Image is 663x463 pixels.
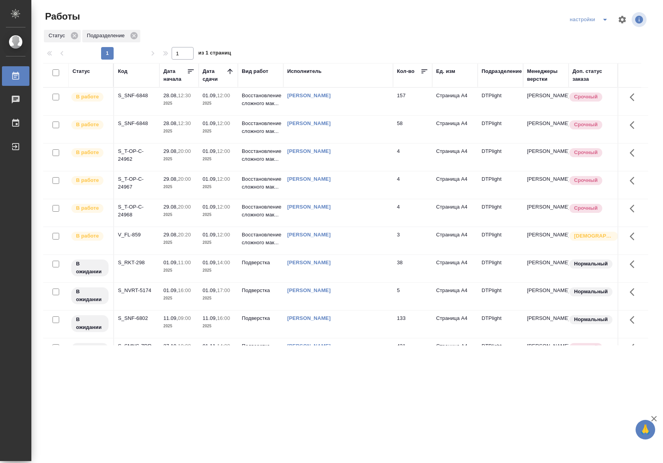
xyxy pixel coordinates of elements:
td: Страница А4 [432,88,478,115]
p: В работе [76,149,99,156]
a: [PERSON_NAME] [287,287,331,293]
td: Страница А4 [432,143,478,171]
div: Исполнитель назначен, приступать к работе пока рано [71,259,109,277]
td: 133 [393,310,432,338]
button: 🙏 [636,420,655,439]
div: V_FL-859 [118,231,156,239]
div: Исполнитель выполняет работу [71,120,109,130]
td: DTPlight [478,255,523,282]
p: Нормальный [574,260,608,268]
td: Страница А4 [432,338,478,366]
td: DTPlight [478,283,523,310]
p: 29.08, [163,148,178,154]
p: 12:00 [217,232,230,238]
p: 20:00 [178,204,191,210]
p: [PERSON_NAME] [527,203,565,211]
div: S_RKT-298 [118,259,156,267]
div: Исполнитель выполняет работу [71,175,109,186]
p: В работе [76,232,99,240]
div: S_SNF-6802 [118,314,156,322]
p: Подверстка [242,259,279,267]
p: 01.09, [203,93,217,98]
td: DTPlight [478,338,523,366]
p: Срочный [574,93,598,101]
button: Здесь прячутся важные кнопки [625,116,644,134]
p: 01.09, [163,260,178,265]
p: 29.08, [163,176,178,182]
button: Здесь прячутся важные кнопки [625,171,644,190]
td: 4 [393,171,432,199]
td: DTPlight [478,310,523,338]
div: Вид работ [242,67,268,75]
p: 12:00 [217,148,230,154]
p: 2025 [163,211,195,219]
p: 12:00 [217,120,230,126]
p: [PERSON_NAME] [527,259,565,267]
p: 01.09, [203,232,217,238]
span: 🙏 [639,421,652,438]
p: 16:00 [178,287,191,293]
p: Восстановление сложного мак... [242,175,279,191]
p: 09:00 [178,315,191,321]
td: Страница А4 [432,199,478,227]
div: split button [568,13,613,26]
p: Срочный [574,149,598,156]
p: 01.09, [203,120,217,126]
p: [PERSON_NAME] [527,287,565,294]
td: Страница А4 [432,171,478,199]
td: Страница А4 [432,310,478,338]
p: 14:00 [217,343,230,349]
div: S_NVRT-5174 [118,287,156,294]
p: 12:00 [217,93,230,98]
p: Подразделение [87,32,127,40]
div: Исполнитель назначен, приступать к работе пока рано [71,314,109,333]
td: DTPlight [478,88,523,115]
span: Работы [43,10,80,23]
a: [PERSON_NAME] [287,148,331,154]
td: 431 [393,338,432,366]
td: 5 [393,283,432,310]
td: 4 [393,143,432,171]
p: 01.09, [203,204,217,210]
p: 2025 [203,155,234,163]
p: В ожидании [76,288,104,303]
p: 11:00 [178,260,191,265]
p: Восстановление сложного мак... [242,147,279,163]
button: Здесь прячутся важные кнопки [625,88,644,107]
div: Исполнитель назначен, приступать к работе пока рано [71,287,109,305]
p: 12:00 [217,176,230,182]
p: 29.08, [163,204,178,210]
div: Исполнитель выполняет работу [71,203,109,214]
button: Здесь прячутся важные кнопки [625,143,644,162]
div: Исполнитель [287,67,322,75]
p: В работе [76,176,99,184]
p: [PERSON_NAME] [527,342,565,350]
td: 4 [393,199,432,227]
p: [PERSON_NAME] [527,120,565,127]
div: Исполнитель назначен, приступать к работе пока рано [71,342,109,361]
p: 14:00 [217,260,230,265]
p: 2025 [163,322,195,330]
p: 12:30 [178,93,191,98]
p: [PERSON_NAME] [527,147,565,155]
p: 27.10, [163,343,178,349]
td: DTPlight [478,143,523,171]
p: 29.08, [163,232,178,238]
div: Статус [44,30,81,42]
div: S_T-OP-C-24962 [118,147,156,163]
a: [PERSON_NAME] [287,343,331,349]
button: Здесь прячутся важные кнопки [625,310,644,329]
p: Срочный [574,176,598,184]
div: S_SNF-6848 [118,92,156,100]
a: [PERSON_NAME] [287,260,331,265]
p: 2025 [203,267,234,274]
p: 20:00 [178,148,191,154]
p: [PERSON_NAME] [527,92,565,100]
div: Статус [72,67,90,75]
p: [PERSON_NAME] [527,175,565,183]
td: 38 [393,255,432,282]
p: Срочный [574,204,598,212]
p: 20:00 [178,176,191,182]
a: [PERSON_NAME] [287,315,331,321]
p: [PERSON_NAME] [527,314,565,322]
